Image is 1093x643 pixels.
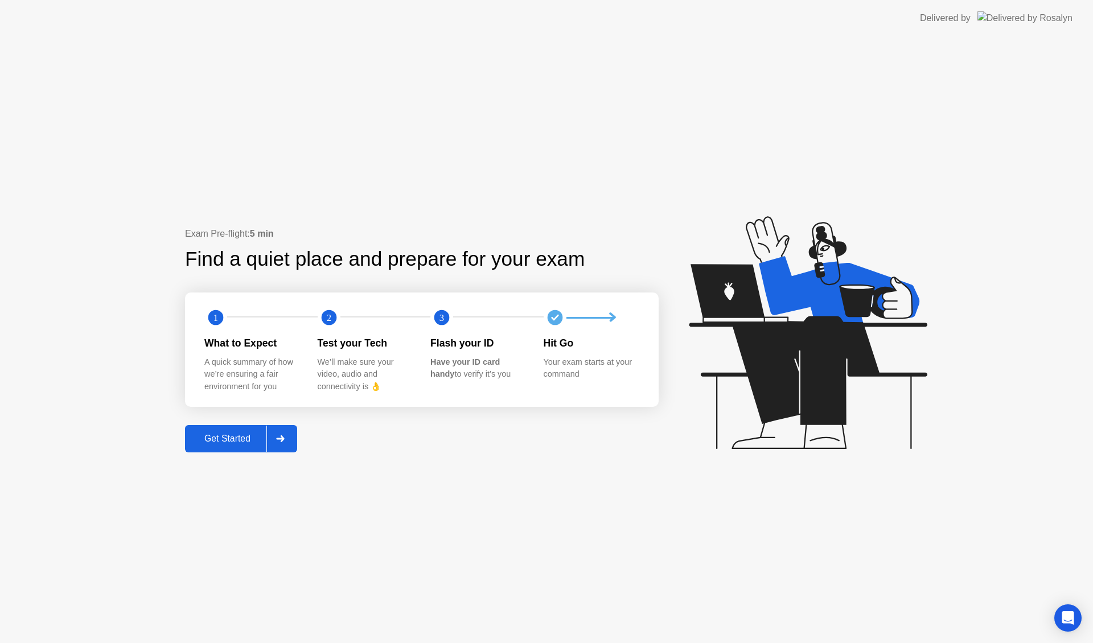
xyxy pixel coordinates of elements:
div: Exam Pre-flight: [185,227,659,241]
text: 1 [213,312,218,323]
div: Find a quiet place and prepare for your exam [185,244,586,274]
img: Delivered by Rosalyn [977,11,1073,24]
div: A quick summary of how we’re ensuring a fair environment for you [204,356,299,393]
button: Get Started [185,425,297,452]
div: to verify it’s you [430,356,525,381]
div: Hit Go [544,336,639,351]
div: Flash your ID [430,336,525,351]
div: What to Expect [204,336,299,351]
div: Test your Tech [318,336,413,351]
text: 3 [439,312,444,323]
b: 5 min [250,229,274,238]
div: Your exam starts at your command [544,356,639,381]
div: We’ll make sure your video, audio and connectivity is 👌 [318,356,413,393]
div: Get Started [188,434,266,444]
div: Open Intercom Messenger [1054,604,1082,632]
text: 2 [326,312,331,323]
b: Have your ID card handy [430,357,500,379]
div: Delivered by [920,11,971,25]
